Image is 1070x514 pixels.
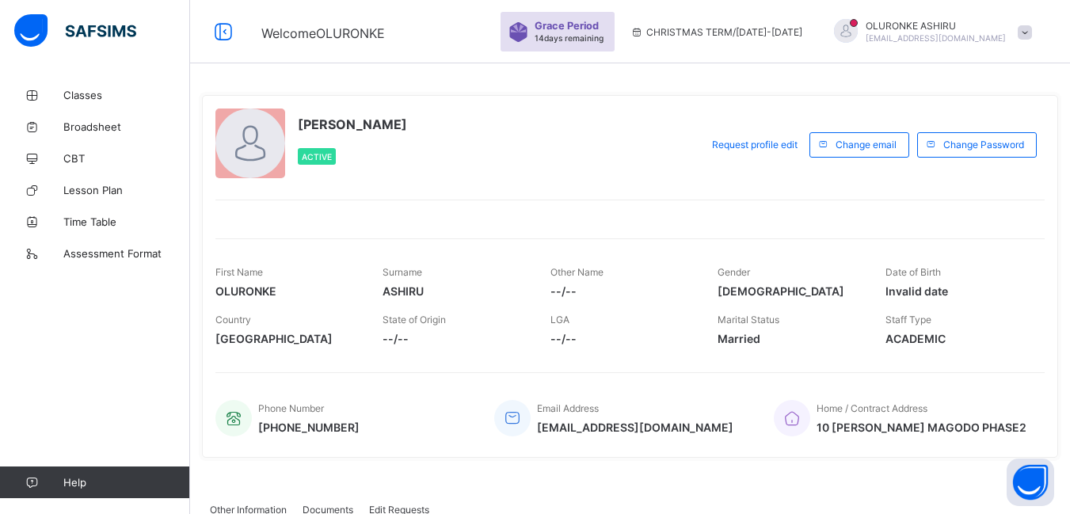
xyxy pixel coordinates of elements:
[550,332,694,345] span: --/--
[215,284,359,298] span: OLURONKE
[718,284,861,298] span: [DEMOGRAPHIC_DATA]
[63,184,190,196] span: Lesson Plan
[550,284,694,298] span: --/--
[383,266,422,278] span: Surname
[836,139,897,150] span: Change email
[14,14,136,48] img: safsims
[718,266,750,278] span: Gender
[63,215,190,228] span: Time Table
[817,402,927,414] span: Home / Contract Address
[383,332,526,345] span: --/--
[215,332,359,345] span: [GEOGRAPHIC_DATA]
[718,314,779,326] span: Marital Status
[383,284,526,298] span: ASHIRU
[63,120,190,133] span: Broadsheet
[535,20,599,32] span: Grace Period
[508,22,528,42] img: sticker-purple.71386a28dfed39d6af7621340158ba97.svg
[261,25,385,41] span: Welcome OLURONKE
[885,332,1029,345] span: ACADEMIC
[215,314,251,326] span: Country
[63,247,190,260] span: Assessment Format
[943,139,1024,150] span: Change Password
[298,116,407,132] span: [PERSON_NAME]
[258,402,324,414] span: Phone Number
[535,33,604,43] span: 14 days remaining
[818,19,1040,45] div: OLURONKEASHIRU
[550,266,604,278] span: Other Name
[258,421,360,434] span: [PHONE_NUMBER]
[63,152,190,165] span: CBT
[383,314,446,326] span: State of Origin
[885,284,1029,298] span: Invalid date
[215,266,263,278] span: First Name
[63,476,189,489] span: Help
[866,33,1006,43] span: [EMAIL_ADDRESS][DOMAIN_NAME]
[550,314,569,326] span: LGA
[537,402,599,414] span: Email Address
[302,152,332,162] span: Active
[866,20,1006,32] span: OLURONKE ASHIRU
[718,332,861,345] span: Married
[712,139,798,150] span: Request profile edit
[537,421,733,434] span: [EMAIL_ADDRESS][DOMAIN_NAME]
[63,89,190,101] span: Classes
[817,421,1026,434] span: 10 [PERSON_NAME] MAGODO PHASE2
[630,26,802,38] span: session/term information
[885,266,941,278] span: Date of Birth
[1007,459,1054,506] button: Open asap
[885,314,931,326] span: Staff Type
